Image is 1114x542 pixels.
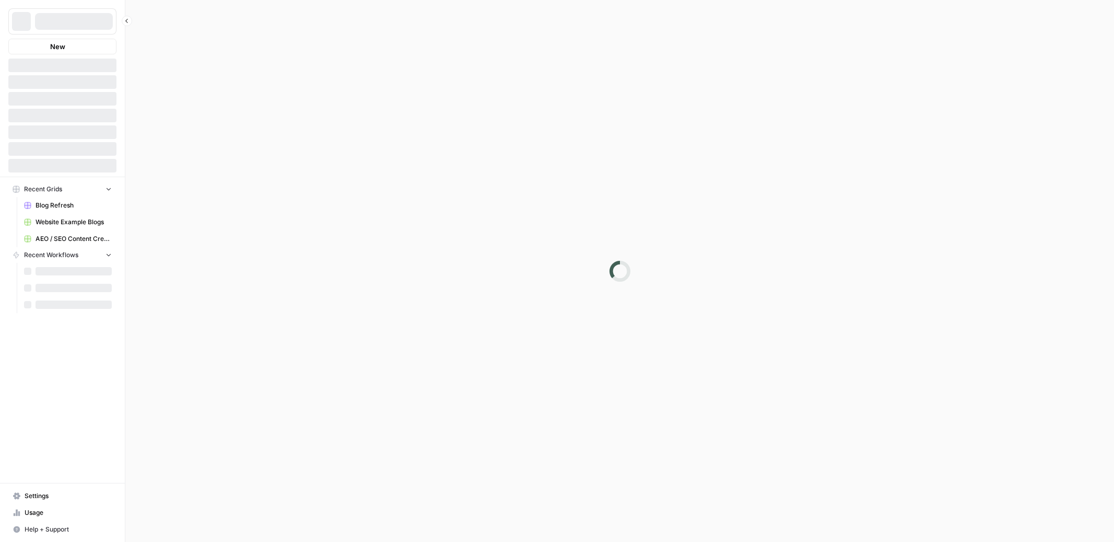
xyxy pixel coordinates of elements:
[50,41,65,52] span: New
[25,508,112,517] span: Usage
[8,247,116,263] button: Recent Workflows
[36,217,112,227] span: Website Example Blogs
[25,525,112,534] span: Help + Support
[24,250,78,260] span: Recent Workflows
[8,488,116,504] a: Settings
[19,214,116,230] a: Website Example Blogs
[19,197,116,214] a: Blog Refresh
[8,521,116,538] button: Help + Support
[8,504,116,521] a: Usage
[19,230,116,247] a: AEO / SEO Content Creation
[36,234,112,244] span: AEO / SEO Content Creation
[25,491,112,501] span: Settings
[36,201,112,210] span: Blog Refresh
[8,39,116,54] button: New
[24,184,62,194] span: Recent Grids
[8,181,116,197] button: Recent Grids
